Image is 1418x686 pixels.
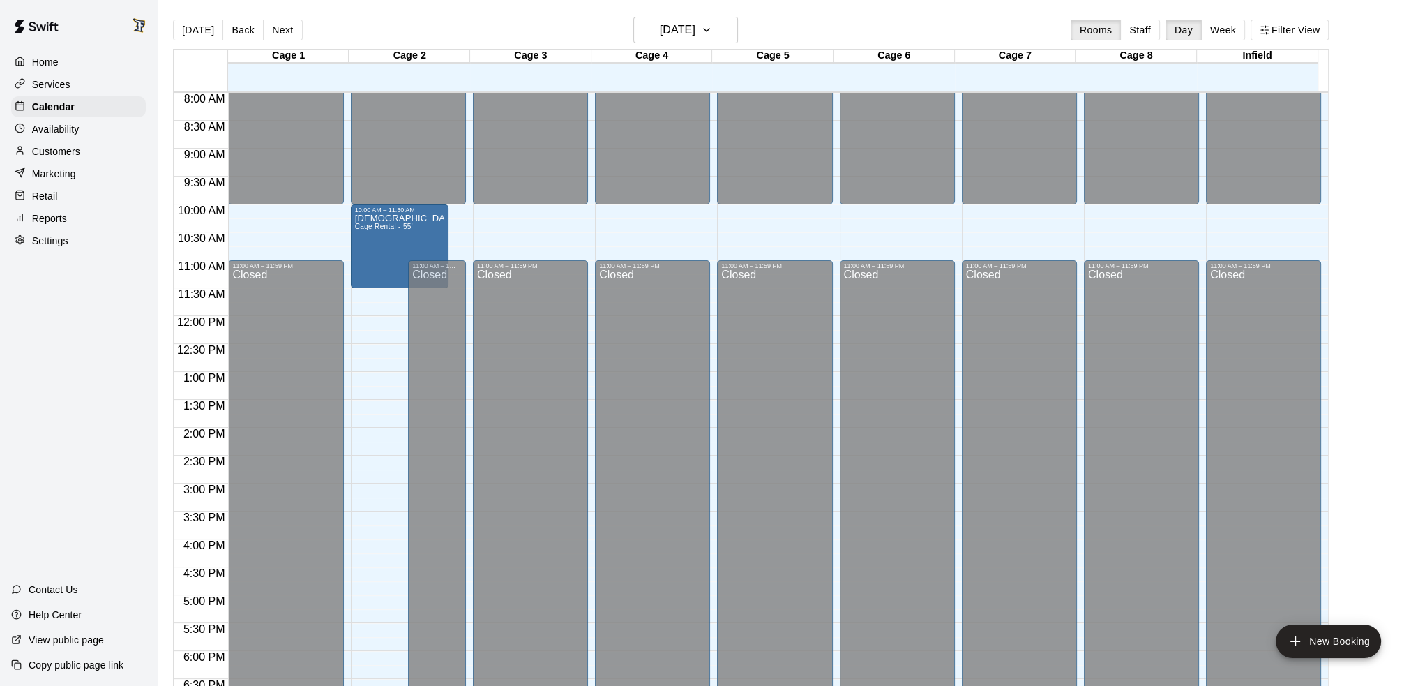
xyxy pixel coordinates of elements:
[11,141,146,162] a: Customers
[29,633,104,647] p: View public page
[174,232,229,244] span: 10:30 AM
[477,262,584,269] div: 11:00 AM – 11:59 PM
[32,77,70,91] p: Services
[32,122,80,136] p: Availability
[355,223,413,230] span: Cage Rental - 55'
[180,567,229,579] span: 4:30 PM
[181,149,229,161] span: 9:00 AM
[844,262,951,269] div: 11:00 AM – 11:59 PM
[181,121,229,133] span: 8:30 AM
[180,372,229,384] span: 1:00 PM
[174,344,228,356] span: 12:30 PM
[11,74,146,95] a: Services
[11,230,146,251] a: Settings
[180,651,229,663] span: 6:00 PM
[1197,50,1318,63] div: Infield
[180,484,229,495] span: 3:00 PM
[355,207,444,214] div: 10:00 AM – 11:30 AM
[32,167,76,181] p: Marketing
[174,288,229,300] span: 11:30 AM
[29,658,123,672] p: Copy public page link
[222,20,264,40] button: Back
[180,512,229,523] span: 3:30 PM
[180,428,229,440] span: 2:00 PM
[966,262,1073,269] div: 11:00 AM – 11:59 PM
[470,50,591,63] div: Cage 3
[32,211,67,225] p: Reports
[232,262,339,269] div: 11:00 AM – 11:59 PM
[32,189,58,203] p: Retail
[955,50,1076,63] div: Cage 7
[128,11,157,39] div: Trevor Walraven
[174,204,229,216] span: 10:00 AM
[11,96,146,117] a: Calendar
[1076,50,1197,63] div: Cage 8
[633,17,738,43] button: [DATE]
[591,50,713,63] div: Cage 4
[180,400,229,412] span: 1:30 PM
[32,234,68,248] p: Settings
[1276,625,1381,658] button: add
[660,20,695,40] h6: [DATE]
[228,50,349,63] div: Cage 1
[351,204,448,288] div: 10:00 AM – 11:30 AM: Lady SLuggers
[173,20,223,40] button: [DATE]
[11,186,146,207] a: Retail
[181,93,229,105] span: 8:00 AM
[1251,20,1329,40] button: Filter View
[174,260,229,272] span: 11:00 AM
[834,50,955,63] div: Cage 6
[1071,20,1121,40] button: Rooms
[174,316,228,328] span: 12:00 PM
[1210,262,1317,269] div: 11:00 AM – 11:59 PM
[412,262,462,269] div: 11:00 AM – 11:59 PM
[1120,20,1160,40] button: Staff
[181,177,229,188] span: 9:30 AM
[180,456,229,468] span: 2:30 PM
[263,20,302,40] button: Next
[29,583,78,597] p: Contact Us
[32,100,75,114] p: Calendar
[32,144,80,158] p: Customers
[29,608,82,622] p: Help Center
[1088,262,1195,269] div: 11:00 AM – 11:59 PM
[1201,20,1245,40] button: Week
[32,55,59,69] p: Home
[1166,20,1202,40] button: Day
[11,208,146,229] a: Reports
[349,50,470,63] div: Cage 2
[599,262,706,269] div: 11:00 AM – 11:59 PM
[180,539,229,551] span: 4:00 PM
[11,52,146,73] a: Home
[712,50,834,63] div: Cage 5
[11,163,146,184] a: Marketing
[180,595,229,607] span: 5:00 PM
[180,623,229,635] span: 5:30 PM
[721,262,828,269] div: 11:00 AM – 11:59 PM
[11,119,146,140] a: Availability
[130,17,147,33] img: Trevor Walraven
